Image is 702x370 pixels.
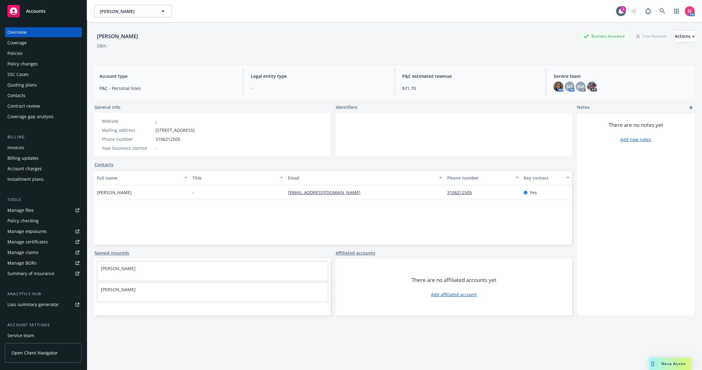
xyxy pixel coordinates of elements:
[94,250,129,256] a: Named insureds
[447,175,512,181] div: Phone number
[661,361,686,366] span: Nova Assist
[7,59,38,69] div: Policy changes
[192,189,194,196] span: -
[7,174,44,184] div: Installment plans
[5,174,82,184] a: Installment plans
[7,153,39,163] div: Billing updates
[7,216,39,226] div: Policy checking
[7,27,27,37] div: Overview
[524,175,563,181] div: Key contact
[633,32,670,40] div: Total Rewards
[102,118,153,124] div: Website
[7,91,25,100] div: Contacts
[99,73,236,79] span: Account type
[7,258,37,268] div: Manage BORs
[97,189,132,196] span: [PERSON_NAME]
[577,104,590,111] span: Notes
[530,189,537,196] span: Yes
[553,73,690,79] span: Service team
[577,83,584,90] span: RM
[155,145,157,151] span: -
[402,73,538,79] span: P&C estimated revenue
[94,5,172,17] button: [PERSON_NAME]
[7,48,23,58] div: Policies
[567,83,573,90] span: NT
[101,287,136,292] a: [PERSON_NAME]
[7,80,37,90] div: Quoting plans
[94,32,141,40] div: [PERSON_NAME]
[336,104,357,110] span: Identifiers
[155,136,180,142] span: 3106212505
[155,127,195,133] span: [STREET_ADDRESS]
[5,291,82,297] div: Analytics hub
[94,104,120,110] span: General info
[608,121,663,129] span: There are no notes yet
[431,291,477,298] a: Add affiliated account
[580,32,628,40] div: Business Insurance
[5,216,82,226] a: Policy checking
[642,5,654,17] a: Report a Bug
[94,170,190,185] button: Full name
[685,6,695,16] img: photo
[7,226,47,236] div: Manage exposures
[97,42,108,49] div: DBA: -
[99,85,236,91] span: P&C - Personal lines
[251,85,387,91] span: -
[7,143,24,153] div: Invoices
[7,269,55,279] div: Summary of insurance
[675,30,695,42] button: Actions
[7,164,42,174] div: Account charges
[5,269,82,279] a: Summary of insurance
[7,247,39,257] div: Manage claims
[5,331,82,341] a: Service team
[102,127,153,133] div: Mailing address
[5,48,82,58] a: Policies
[5,226,82,236] a: Manage exposures
[5,69,82,79] a: SSC Cases
[288,175,435,181] div: Email
[5,27,82,37] a: Overview
[649,358,656,370] div: Drag to move
[5,143,82,153] a: Invoices
[288,189,365,195] a: [EMAIL_ADDRESS][DOMAIN_NAME]
[190,170,285,185] button: Title
[5,205,82,215] a: Manage files
[7,38,27,48] div: Coverage
[7,69,28,79] div: SSC Cases
[521,170,572,185] button: Key contact
[97,175,181,181] div: Full name
[620,136,651,143] a: Add new notes
[5,112,82,122] a: Coverage gap analysis
[447,189,477,195] a: 3106212505
[649,358,691,370] button: Nova Assist
[7,101,40,111] div: Contract review
[5,258,82,268] a: Manage BORs
[26,9,46,14] span: Accounts
[670,5,683,17] a: Switch app
[5,59,82,69] a: Policy changes
[5,101,82,111] a: Contract review
[7,237,48,247] div: Manage certificates
[5,237,82,247] a: Manage certificates
[100,8,153,15] span: [PERSON_NAME]
[553,82,563,91] img: photo
[687,104,695,111] a: add
[5,153,82,163] a: Billing updates
[102,145,153,151] div: Year business started
[7,331,34,341] div: Service team
[628,5,640,17] a: Start snowing
[7,300,59,310] div: Loss summary generator
[101,265,136,271] a: [PERSON_NAME]
[620,6,626,12] div: 3
[5,322,82,328] div: Account settings
[656,5,669,17] a: Search
[5,91,82,100] a: Contacts
[5,247,82,257] a: Manage claims
[155,118,157,124] a: -
[286,170,445,185] button: Email
[5,80,82,90] a: Quoting plans
[5,2,82,20] a: Accounts
[412,276,496,284] span: There are no affiliated accounts yet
